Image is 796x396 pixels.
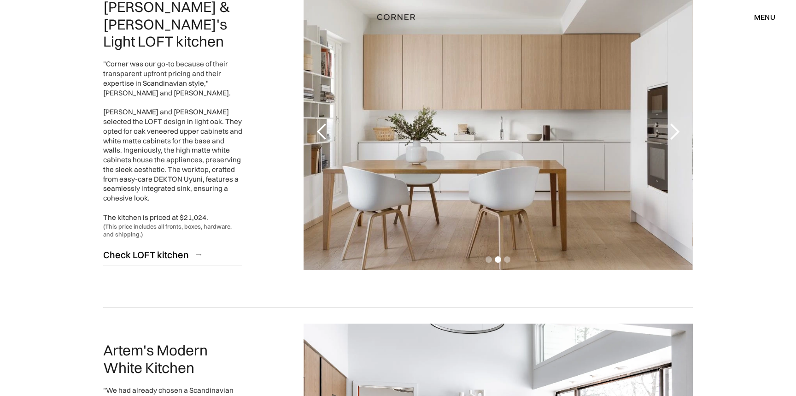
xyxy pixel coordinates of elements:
[103,223,242,239] div: (This price includes all fronts, boxes, hardware, and shipping.)
[495,256,501,263] div: Show slide 2 of 3
[754,13,775,21] div: menu
[103,342,242,377] h2: Artem's Modern White Kitchen
[103,59,242,223] div: "Corner was our go-to because of their transparent upfront pricing and their expertise in Scandin...
[504,256,510,263] div: Show slide 3 of 3
[103,248,189,261] div: Check LOFT kitchen
[369,11,428,23] a: home
[486,256,492,263] div: Show slide 1 of 3
[745,9,775,25] div: menu
[103,243,242,266] a: Check LOFT kitchen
